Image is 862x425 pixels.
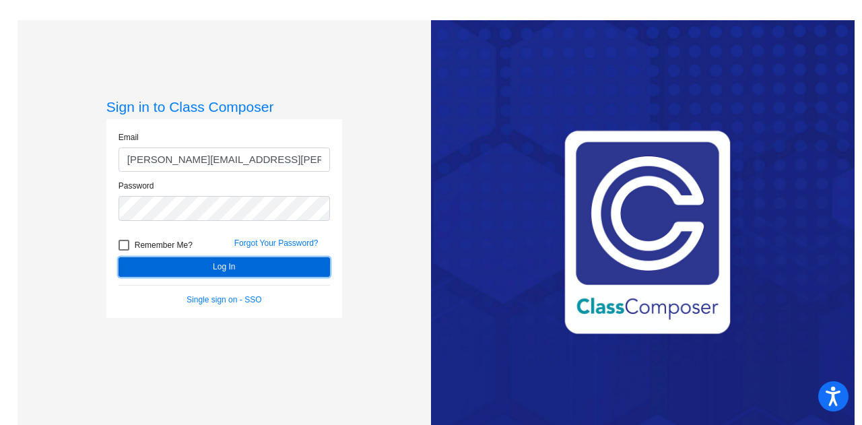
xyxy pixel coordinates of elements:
[119,180,154,192] label: Password
[187,295,261,304] a: Single sign on - SSO
[234,238,319,248] a: Forgot Your Password?
[135,237,193,253] span: Remember Me?
[119,131,139,143] label: Email
[119,257,330,277] button: Log In
[106,98,342,115] h3: Sign in to Class Composer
